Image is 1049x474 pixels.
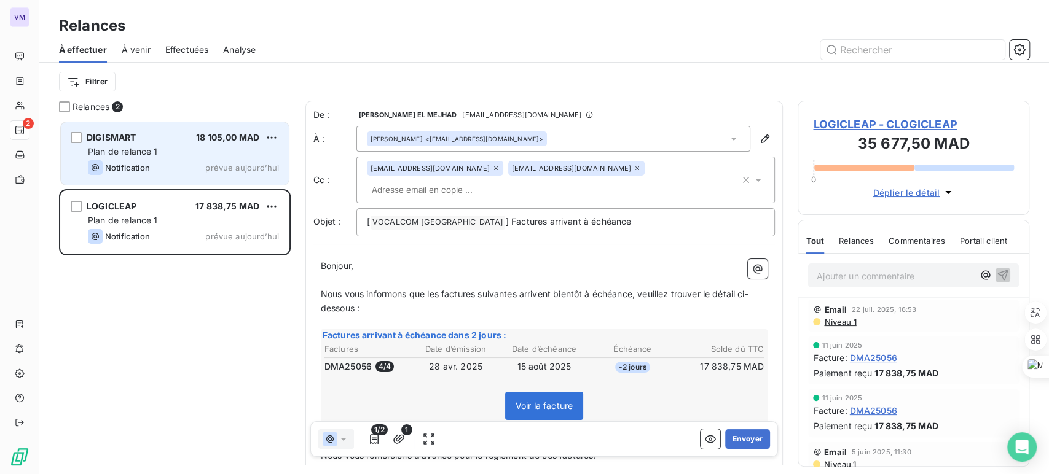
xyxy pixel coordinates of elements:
span: Déplier le détail [873,186,940,199]
span: Commentaires [889,236,945,246]
span: 18 105,00 MAD [196,132,259,142]
div: VM [10,7,29,27]
div: grid [59,120,291,474]
span: DIGISMART [87,132,136,142]
div: <[EMAIL_ADDRESS][DOMAIN_NAME]> [371,134,543,143]
span: 22 juil. 2025, 16:53 [852,306,916,313]
span: LOGICLEAP [87,201,136,211]
a: 2 [10,120,29,140]
span: 0 [811,174,816,184]
span: Facture : [813,351,847,364]
span: DMA25056 [849,404,897,417]
span: 17 838,75 MAD [874,419,938,432]
span: Analyse [223,44,256,56]
h3: Relances [59,15,125,37]
span: prévue aujourd’hui [205,163,279,173]
span: Plan de relance 1 [88,146,158,157]
img: Logo LeanPay [10,447,29,467]
span: 1/2 [371,424,387,435]
span: Plan de relance 1 [88,215,158,225]
label: À : [313,133,356,145]
span: 17 838,75 MAD [874,367,938,379]
th: Date d’échéance [501,343,588,355]
span: DMA25056 [324,360,372,373]
span: Facture : [813,404,847,417]
span: De : [313,109,356,121]
span: À effectuer [59,44,107,56]
span: 2 [112,101,123,112]
span: À venir [122,44,151,56]
input: Rechercher [820,40,1005,60]
span: 11 juin 2025 [822,394,862,402]
span: Notification [105,163,150,173]
h3: 35 677,50 MAD [813,133,1014,157]
span: Objet : [313,216,341,227]
th: Échéance [589,343,676,355]
span: 17 838,75 MAD [195,201,259,211]
th: Date d’émission [412,343,500,355]
span: [EMAIL_ADDRESS][DOMAIN_NAME] [512,165,631,172]
span: Paiement reçu [813,367,872,379]
span: - [EMAIL_ADDRESS][DOMAIN_NAME] [459,111,581,118]
span: Nous vous informons que les factures suivantes arrivent bientôt à échéance, veuillez trouver le d... [321,289,748,313]
span: prévue aujourd’hui [205,231,279,241]
span: 5 juin 2025, 11:30 [852,448,911,456]
button: Déplier le détail [869,185,958,200]
span: 2 [23,118,34,129]
label: Cc : [313,174,356,186]
span: Email [824,305,847,314]
span: Notification [105,231,150,241]
span: 11 juin 2025 [822,341,862,349]
span: LOGICLEAP - CLOGICLEAP [813,116,1014,133]
th: Factures [324,343,411,355]
span: Bonjour, [321,260,353,271]
span: Niveau 1 [823,317,856,327]
span: Relances [839,236,874,246]
div: Open Intercom Messenger [1007,432,1037,462]
span: Tout [806,236,824,246]
span: Paiement reçu [813,419,872,432]
span: [PERSON_NAME] EL MEJHAD [359,111,457,118]
span: Portail client [960,236,1007,246]
span: Email [824,447,847,457]
span: Relances [73,101,109,113]
span: Factures arrivant à échéance dans 2 jours : [323,330,506,340]
span: Nous vous remercions d’avance pour le règlement de ces factures. [321,450,596,460]
span: [EMAIL_ADDRESS][DOMAIN_NAME] [371,165,490,172]
button: Envoyer [725,429,770,449]
button: Filtrer [59,72,116,91]
input: Adresse email en copie ... [367,181,509,199]
span: VOCALCOM [GEOGRAPHIC_DATA] [371,216,505,230]
td: 15 août 2025 [501,360,588,373]
span: Effectuées [165,44,209,56]
th: Solde dû TTC [677,343,764,355]
span: -2 jours [615,362,650,373]
span: 1 [401,424,412,435]
span: [PERSON_NAME] [371,134,423,143]
span: [ [367,216,370,227]
td: 17 838,75 MAD [677,360,764,373]
td: 28 avr. 2025 [412,360,500,373]
span: DMA25056 [849,351,897,364]
span: Voir la facture [505,392,583,420]
span: Niveau 1 [823,459,856,469]
span: 4 / 4 [375,361,394,372]
span: ] Factures arrivant à échéance [506,216,632,227]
